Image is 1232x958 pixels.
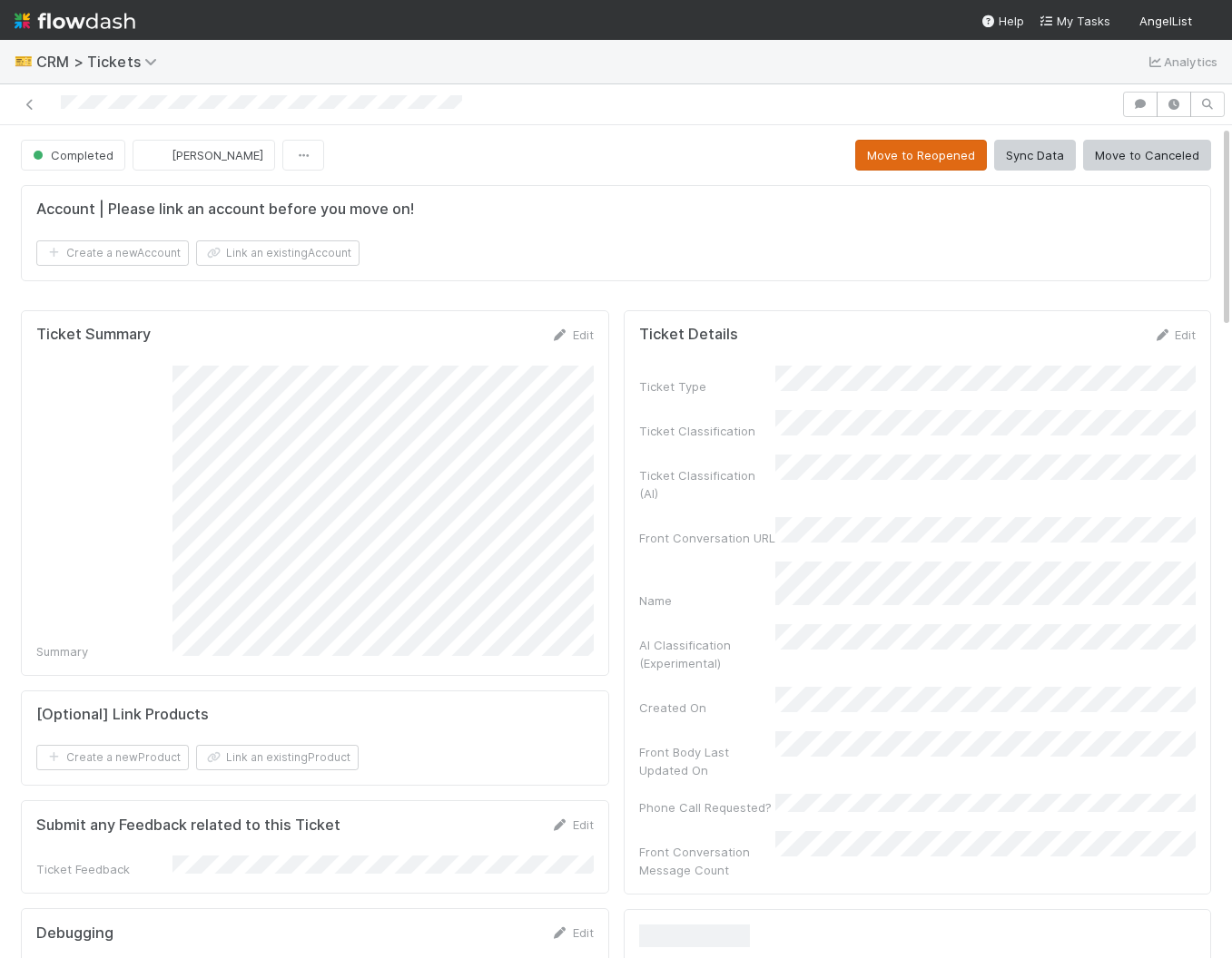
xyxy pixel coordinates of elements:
img: avatar_18c010e4-930e-4480-823a-7726a265e9dd.png [148,146,166,164]
button: Create a newProduct [36,745,189,770]
button: Link an existingProduct [196,745,359,770]
a: Edit [1153,327,1196,342]
button: Completed [21,140,125,171]
h5: Debugging [36,924,113,943]
button: [PERSON_NAME] [133,140,275,171]
img: logo-inverted-e16ddd16eac7371096b0.svg [15,5,135,36]
span: My Tasks [1039,14,1110,28]
button: Move to Reopened [855,140,987,171]
h5: Account | Please link an account before you move on! [36,200,414,219]
div: Front Conversation Message Count [639,843,775,879]
div: Name [639,591,775,610]
span: 🎫 [15,54,33,69]
div: Created On [639,699,775,717]
div: Ticket Feedback [36,860,172,878]
h5: [Optional] Link Products [36,706,209,724]
button: Sync Data [994,140,1076,171]
span: CRM > Tickets [36,53,166,71]
div: Ticket Classification [639,422,775,440]
div: Ticket Classification (AI) [639,466,775,503]
a: Edit [551,327,594,342]
h5: Ticket Summary [36,326,151,344]
span: [PERSON_NAME] [172,148,263,162]
div: Summary [36,642,172,660]
span: AngelList [1139,14,1192,28]
button: Link an existingAccount [196,240,360,266]
div: Phone Call Requested? [639,798,775,816]
button: Create a newAccount [36,240,189,266]
span: Completed [29,148,113,162]
div: Front Conversation URL [639,529,775,547]
a: Edit [551,817,594,832]
a: Analytics [1146,51,1217,73]
div: Front Body Last Updated On [639,743,775,779]
a: My Tasks [1039,12,1110,30]
h5: Ticket Details [639,326,738,344]
h5: Submit any Feedback related to this Ticket [36,816,340,835]
div: Help [981,12,1024,30]
div: AI Classification (Experimental) [639,636,775,672]
a: Edit [551,925,594,940]
button: Move to Canceled [1083,140,1211,171]
div: Ticket Type [639,377,775,396]
img: avatar_18c010e4-930e-4480-823a-7726a265e9dd.png [1199,13,1217,31]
